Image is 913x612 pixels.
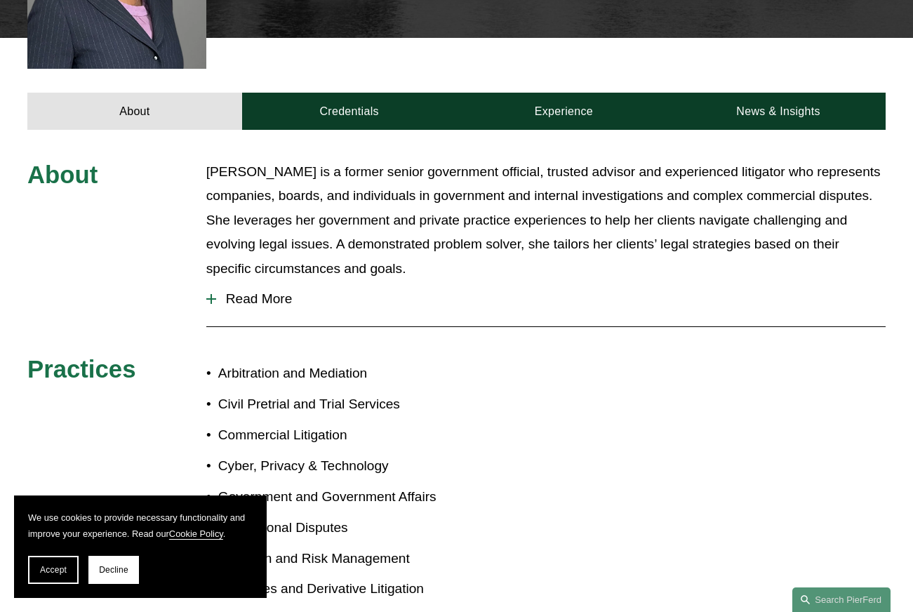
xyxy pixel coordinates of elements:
[218,454,457,478] p: Cyber, Privacy & Technology
[218,392,457,416] p: Civil Pretrial and Trial Services
[28,510,253,542] p: We use cookies to provide necessary functionality and improve your experience. Read our .
[218,547,457,571] p: Litigation and Risk Management
[671,93,886,130] a: News & Insights
[14,495,267,598] section: Cookie banner
[218,361,457,385] p: Arbitration and Mediation
[206,160,886,281] p: [PERSON_NAME] is a former senior government official, trusted advisor and experienced litigator w...
[242,93,457,130] a: Credentials
[218,516,457,540] p: International Disputes
[27,356,135,382] span: Practices
[216,291,886,307] span: Read More
[218,577,457,601] p: Securities and Derivative Litigation
[169,528,223,539] a: Cookie Policy
[792,587,891,612] a: Search this site
[27,161,98,188] span: About
[27,93,242,130] a: About
[218,423,457,447] p: Commercial Litigation
[28,556,79,584] button: Accept
[40,565,67,575] span: Accept
[99,565,128,575] span: Decline
[206,281,886,317] button: Read More
[88,556,139,584] button: Decline
[456,93,671,130] a: Experience
[218,485,457,509] p: Government and Government Affairs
